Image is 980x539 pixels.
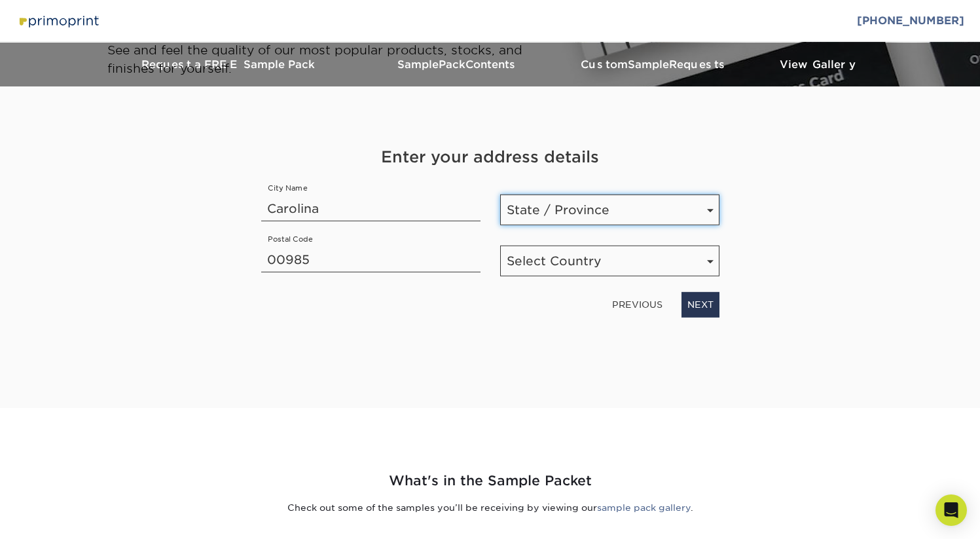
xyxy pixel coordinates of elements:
[597,502,691,513] a: sample pack gallery
[16,12,101,30] img: Primoprint
[98,43,359,86] a: Request a FREE Sample Pack
[628,58,669,71] span: Sample
[107,41,556,77] p: See and feel the quality of our most popular products, stocks, and finishes for yourself.
[261,145,719,169] h4: Enter your address details
[752,58,883,71] h3: View Gallery
[935,494,967,526] div: Open Intercom Messenger
[681,292,719,317] a: NEXT
[107,501,873,514] p: Check out some of the samples you’ll be receiving by viewing our .
[556,43,752,86] a: CustomSampleRequests
[98,58,359,71] h3: Request a FREE Sample Pack
[857,14,964,27] a: [PHONE_NUMBER]
[752,43,883,86] a: View Gallery
[607,294,668,315] a: PREVIOUS
[556,58,752,71] h3: Custom Requests
[107,471,873,491] h2: What's in the Sample Packet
